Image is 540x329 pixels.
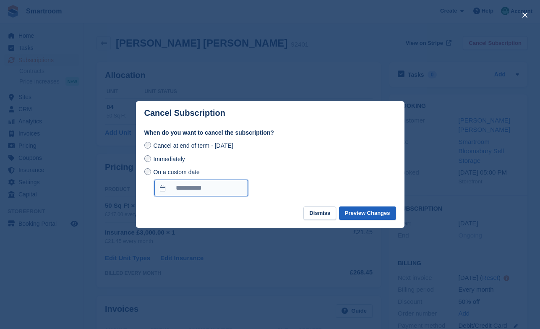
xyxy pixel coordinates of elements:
input: Cancel at end of term - [DATE] [144,142,151,149]
span: On a custom date [153,169,200,175]
input: On a custom date [154,180,248,196]
p: Cancel Subscription [144,108,225,118]
input: On a custom date [144,168,151,175]
input: Immediately [144,155,151,162]
button: Dismiss [303,206,336,220]
span: Immediately [153,156,185,162]
button: Preview Changes [339,206,396,220]
button: close [518,8,532,22]
span: Cancel at end of term - [DATE] [153,142,233,149]
label: When do you want to cancel the subscription? [144,128,396,137]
